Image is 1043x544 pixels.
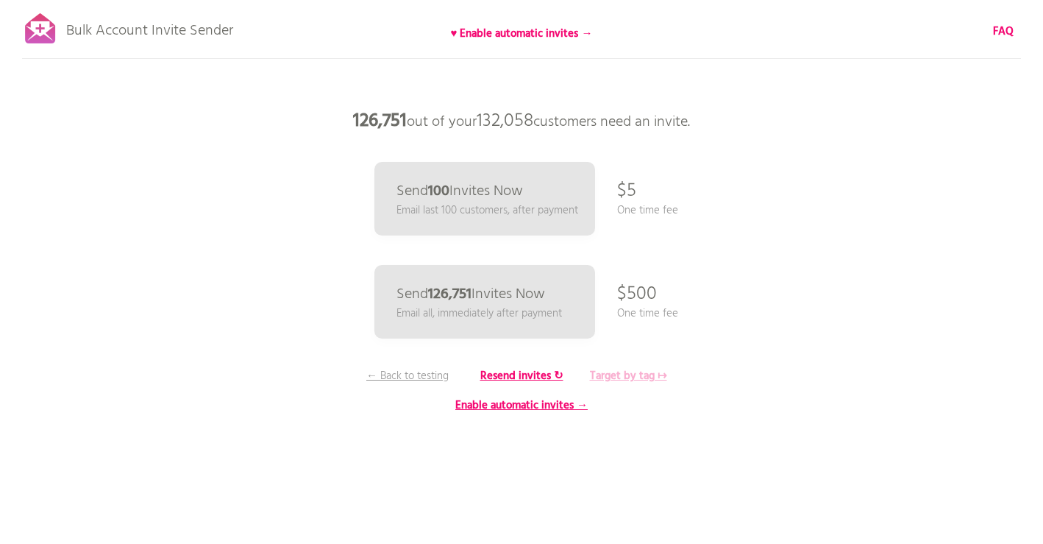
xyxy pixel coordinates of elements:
b: 126,751 [353,107,407,136]
a: FAQ [993,24,1014,40]
b: 126,751 [428,283,471,306]
p: One time fee [617,305,678,322]
a: Send126,751Invites Now Email all, immediately after payment [374,265,595,339]
a: Send100Invites Now Email last 100 customers, after payment [374,162,595,236]
p: out of your customers need an invite. [301,99,742,144]
p: Email all, immediately after payment [396,305,562,322]
b: FAQ [993,23,1014,40]
p: Send Invites Now [396,184,523,199]
b: Target by tag ↦ [590,367,667,385]
p: Email last 100 customers, after payment [396,202,578,219]
b: ♥ Enable automatic invites → [451,25,593,43]
p: ← Back to testing [352,368,463,384]
b: 100 [428,180,449,203]
p: $5 [617,169,636,213]
b: Enable automatic invites → [455,397,588,414]
p: $500 [617,272,657,317]
p: One time fee [617,202,678,219]
p: Send Invites Now [396,287,545,302]
b: Resend invites ↻ [480,367,563,385]
span: 132,058 [477,107,533,136]
p: Bulk Account Invite Sender [66,9,233,46]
